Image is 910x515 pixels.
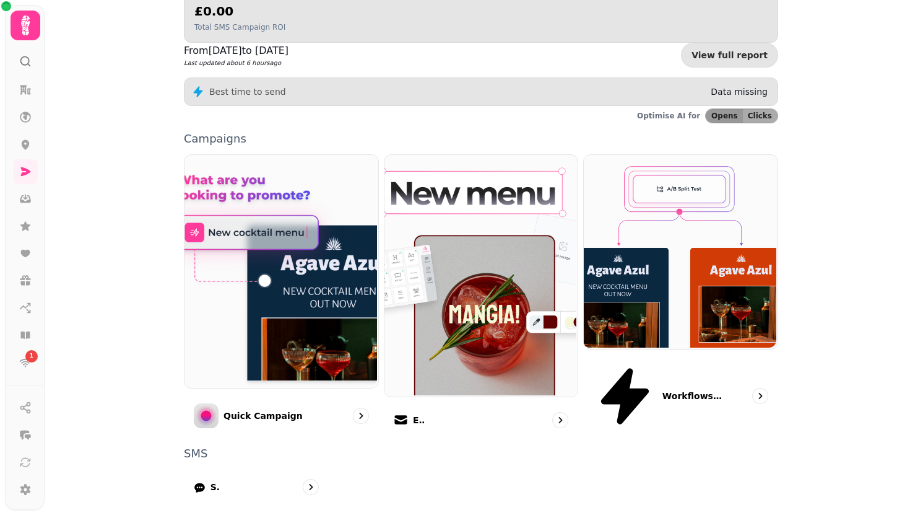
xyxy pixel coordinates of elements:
a: Quick CampaignQuick Campaign [184,154,379,438]
button: Clicks [743,109,778,123]
p: Campaigns [184,133,778,144]
svg: go to [554,414,566,426]
p: Quick Campaign [223,410,303,422]
p: Email [413,414,425,426]
span: Opens [711,112,738,120]
h2: £0.00 [194,2,285,20]
a: Workflows (coming soon)Workflows (coming soon) [583,154,778,438]
a: SMS [184,469,329,505]
svg: go to [754,390,766,402]
span: Clicks [748,112,772,120]
img: Quick Campaign [183,154,377,387]
img: Workflows (coming soon) [583,154,776,348]
p: Data missing [711,86,768,98]
p: Best time to send [209,86,286,98]
p: Optimise AI for [637,111,700,121]
button: Opens [706,109,743,123]
p: SMS [184,448,778,459]
a: 1 [13,350,38,375]
p: Workflows (coming soon) [662,390,724,402]
span: 1 [30,352,33,361]
p: Total SMS Campaign ROI [194,22,285,32]
a: View full report [681,43,778,68]
p: Last updated about 6 hours ago [184,58,288,68]
p: SMS [210,481,220,493]
svg: go to [305,481,317,493]
svg: go to [355,410,367,422]
img: Email [383,154,577,395]
a: EmailEmail [384,154,579,438]
p: From [DATE] to [DATE] [184,43,288,58]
